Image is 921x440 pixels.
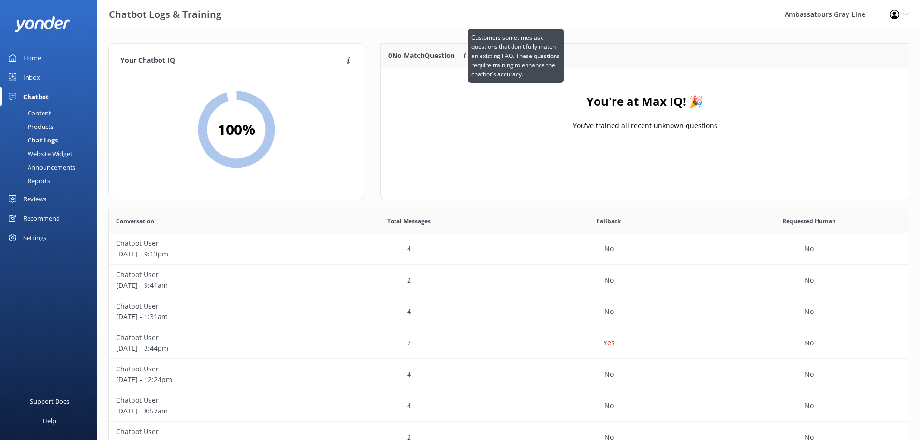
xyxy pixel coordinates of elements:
p: Customers sometimes ask questions that don't fully match an existing FAQ. These questions require... [471,33,560,79]
span: Requested Human [782,216,836,226]
a: Reports [6,174,97,187]
p: [DATE] - 9:41am [116,280,302,291]
div: Settings [23,228,46,247]
p: Chatbot User [116,364,302,374]
div: Website Widget [6,147,73,160]
p: No [804,338,814,348]
span: Fallback [597,216,621,226]
p: No [604,306,614,317]
div: Announcements [6,160,75,174]
p: Chatbot User [116,426,302,437]
p: No [804,369,814,380]
p: No [604,275,614,285]
h4: You're at Max IQ! 🎉 [586,92,703,111]
p: No [604,369,614,380]
p: 4 [407,400,411,411]
a: Website Widget [6,147,97,160]
div: row [109,296,909,327]
div: Reports [6,174,50,187]
p: You've trained all recent unknown questions [572,120,717,131]
p: 2 [407,338,411,348]
span: Total Messages [387,216,431,226]
p: [DATE] - 8:57am [116,406,302,416]
p: No [804,400,814,411]
div: Support Docs [30,392,69,411]
p: 4 [407,306,411,317]
div: Reviews [23,189,46,209]
div: row [109,233,909,265]
p: Chatbot User [116,395,302,406]
p: 0 No Match Question [388,50,455,61]
a: Content [6,106,97,120]
h3: Chatbot Logs & Training [109,7,221,22]
h2: 100 % [218,118,255,141]
p: Chatbot User [116,270,302,280]
a: Chat Logs [6,133,97,147]
p: Chatbot User [116,332,302,343]
p: Chatbot User [116,301,302,312]
div: Chat Logs [6,133,58,147]
div: Chatbot [23,87,49,106]
div: grid [381,68,909,165]
div: row [109,359,909,390]
p: No [804,275,814,285]
h4: Your Chatbot IQ [120,56,344,66]
img: yonder-white-logo.png [15,16,70,32]
span: Conversation [116,216,154,226]
p: Yes [603,338,614,348]
div: row [109,265,909,296]
p: No [804,306,814,317]
p: No [604,243,614,254]
div: Inbox [23,68,40,87]
p: No [804,243,814,254]
p: [DATE] - 1:31am [116,312,302,322]
a: Products [6,120,97,133]
p: 2 [407,275,411,285]
p: Chatbot User [116,238,302,249]
div: Products [6,120,54,133]
p: [DATE] - 3:44pm [116,343,302,354]
div: row [109,390,909,422]
div: Content [6,106,51,120]
p: [DATE] - 9:13pm [116,249,302,259]
p: No [604,400,614,411]
p: 4 [407,369,411,380]
div: Home [23,48,41,68]
p: 4 [407,243,411,254]
div: Recommend [23,209,60,228]
p: [DATE] - 12:24pm [116,374,302,385]
a: Announcements [6,160,97,174]
div: row [109,327,909,359]
div: Help [43,411,56,430]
